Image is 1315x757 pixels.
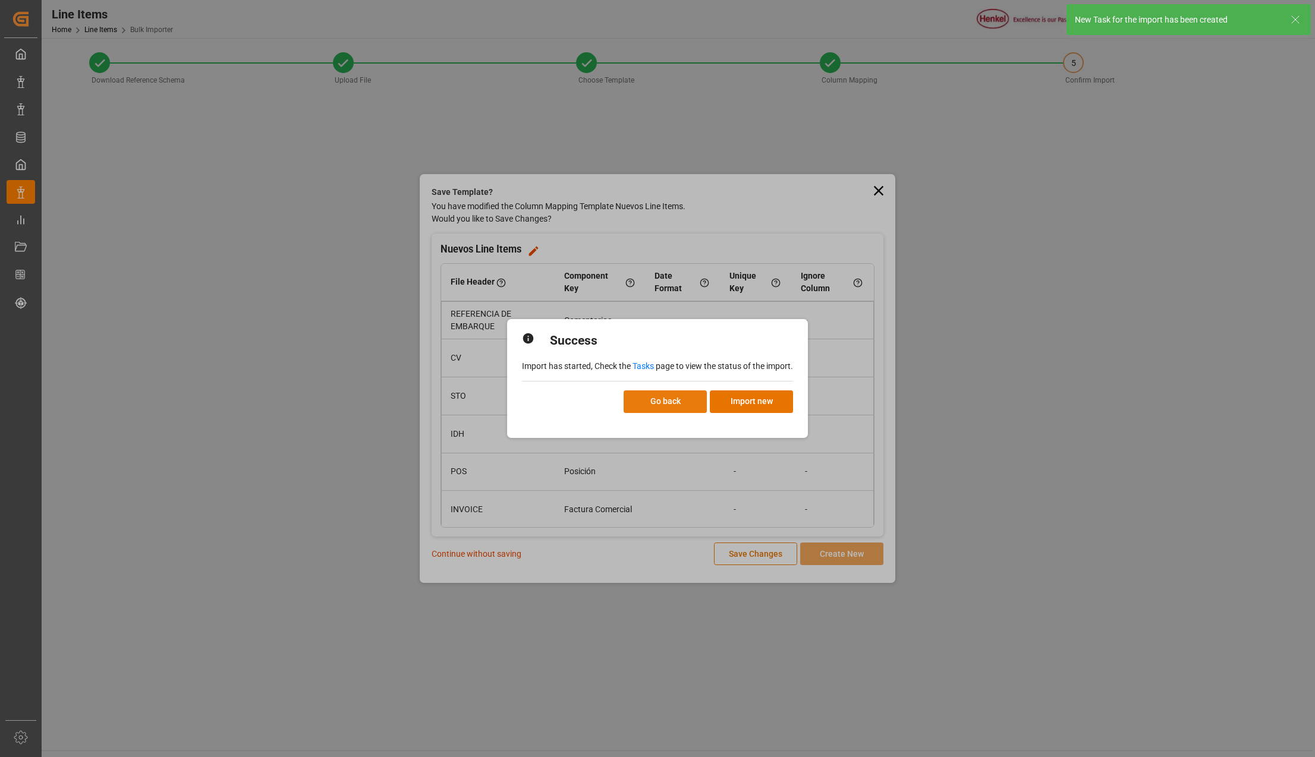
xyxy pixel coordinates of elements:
[1075,14,1279,26] div: New Task for the import has been created
[624,390,707,413] button: Go back
[633,361,654,371] a: Tasks
[522,360,793,373] p: Import has started, Check the page to view the status of the import.
[550,332,597,351] h2: Success
[710,390,793,413] button: Import new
